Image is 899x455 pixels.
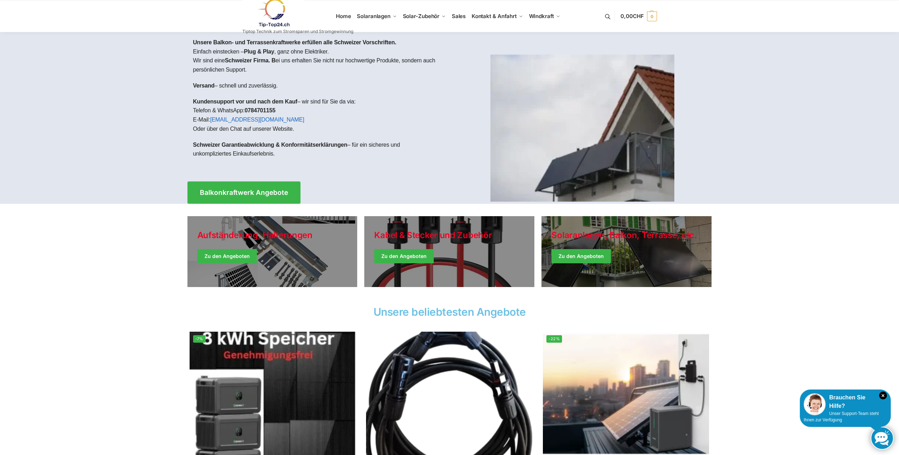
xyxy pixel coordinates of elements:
p: – schnell und zuverlässig. [193,81,444,90]
span: Windkraft [529,13,554,19]
a: Holiday Style [364,216,534,287]
a: Solaranlagen [354,0,400,32]
a: Solar-Zubehör [400,0,449,32]
img: Customer service [804,393,826,415]
span: 0,00 [620,13,644,19]
a: Balkonkraftwerk Angebote [187,181,300,204]
a: Kontakt & Anfahrt [468,0,526,32]
strong: 0784701155 [245,107,275,113]
div: Brauchen Sie Hilfe? [804,393,887,410]
a: Holiday Style [187,216,358,287]
a: [EMAIL_ADDRESS][DOMAIN_NAME] [210,117,304,123]
span: Kontakt & Anfahrt [472,13,517,19]
a: 0,00CHF 0 [620,6,657,27]
strong: Unsere Balkon- und Terrassenkraftwerke erfüllen alle Schweizer Vorschriften. [193,39,397,45]
span: Balkonkraftwerk Angebote [200,189,288,196]
img: Home 1 [490,55,674,202]
span: Solar-Zubehör [403,13,440,19]
strong: Kundensupport vor und nach dem Kauf [193,99,297,105]
strong: Schweizer Firma. B [225,57,275,63]
strong: Versand [193,83,215,89]
a: Sales [449,0,468,32]
span: Solaranlagen [357,13,390,19]
p: Wir sind eine ei uns erhalten Sie nicht nur hochwertige Produkte, sondern auch persönlichen Support. [193,56,444,74]
strong: Plug & Play [244,49,274,55]
p: – wir sind für Sie da via: Telefon & WhatsApp: E-Mail: Oder über den Chat auf unserer Website. [193,97,444,133]
p: Tiptop Technik zum Stromsparen und Stromgewinnung [242,29,353,34]
span: CHF [633,13,644,19]
a: Winter Jackets [541,216,712,287]
span: 0 [647,11,657,21]
strong: Schweizer Garantieabwicklung & Konformitätserklärungen [193,142,348,148]
h2: Unsere beliebtesten Angebote [187,307,712,317]
a: Windkraft [526,0,563,32]
p: – für ein sicheres und unkompliziertes Einkaufserlebnis. [193,140,444,158]
div: Einfach einstecken – , ganz ohne Elektriker. [187,32,450,171]
span: Sales [452,13,466,19]
i: Schließen [879,392,887,399]
span: Unser Support-Team steht Ihnen zur Verfügung [804,411,879,422]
